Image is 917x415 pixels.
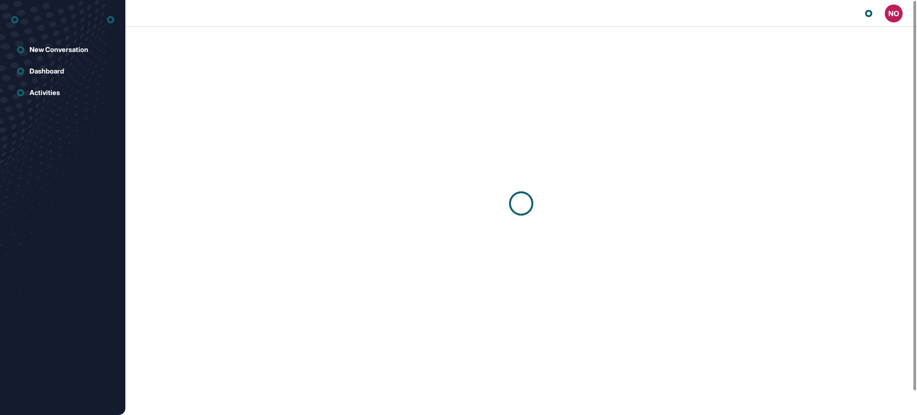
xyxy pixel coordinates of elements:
div: Activities [30,89,60,97]
div: entrapeer-logo [11,13,18,27]
div: New Conversation [30,46,88,54]
a: Activities [11,84,114,102]
a: Dashboard [11,62,114,80]
div: Dashboard [30,67,64,75]
button: NO [885,4,903,22]
a: New Conversation [11,41,114,59]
